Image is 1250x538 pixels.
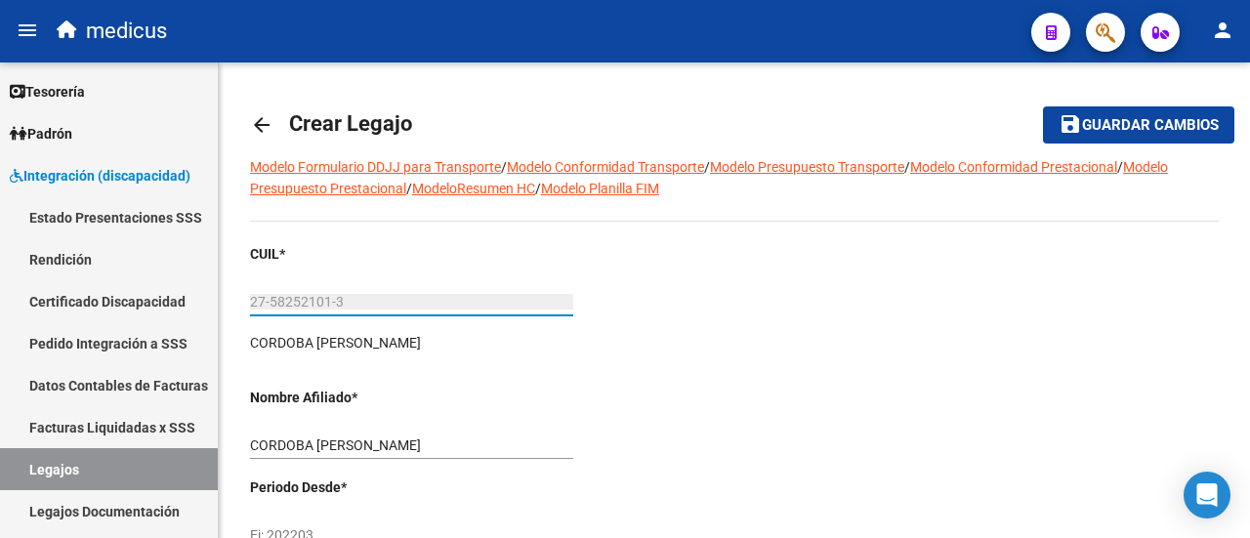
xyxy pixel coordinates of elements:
a: Modelo Formulario DDJJ para Transporte [250,159,501,175]
p: CORDOBA [PERSON_NAME] [250,332,421,353]
span: medicus [86,10,167,53]
a: Modelo Presupuesto Transporte [710,159,904,175]
mat-icon: person [1211,19,1234,42]
span: Integración (discapacidad) [10,165,190,186]
mat-icon: menu [16,19,39,42]
a: Modelo Planilla FIM [541,181,659,196]
mat-icon: arrow_back [250,113,273,137]
span: Guardar cambios [1082,117,1219,135]
p: CUIL [250,243,397,265]
p: Nombre Afiliado [250,387,397,408]
a: Modelo Conformidad Transporte [507,159,704,175]
p: Periodo Desde [250,476,397,498]
span: Padrón [10,123,72,145]
a: Modelo Conformidad Prestacional [910,159,1117,175]
mat-icon: save [1059,112,1082,136]
button: Guardar cambios [1043,106,1234,143]
span: Tesorería [10,81,85,103]
span: Crear Legajo [289,111,412,136]
a: ModeloResumen HC [412,181,535,196]
div: Open Intercom Messenger [1184,472,1230,518]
